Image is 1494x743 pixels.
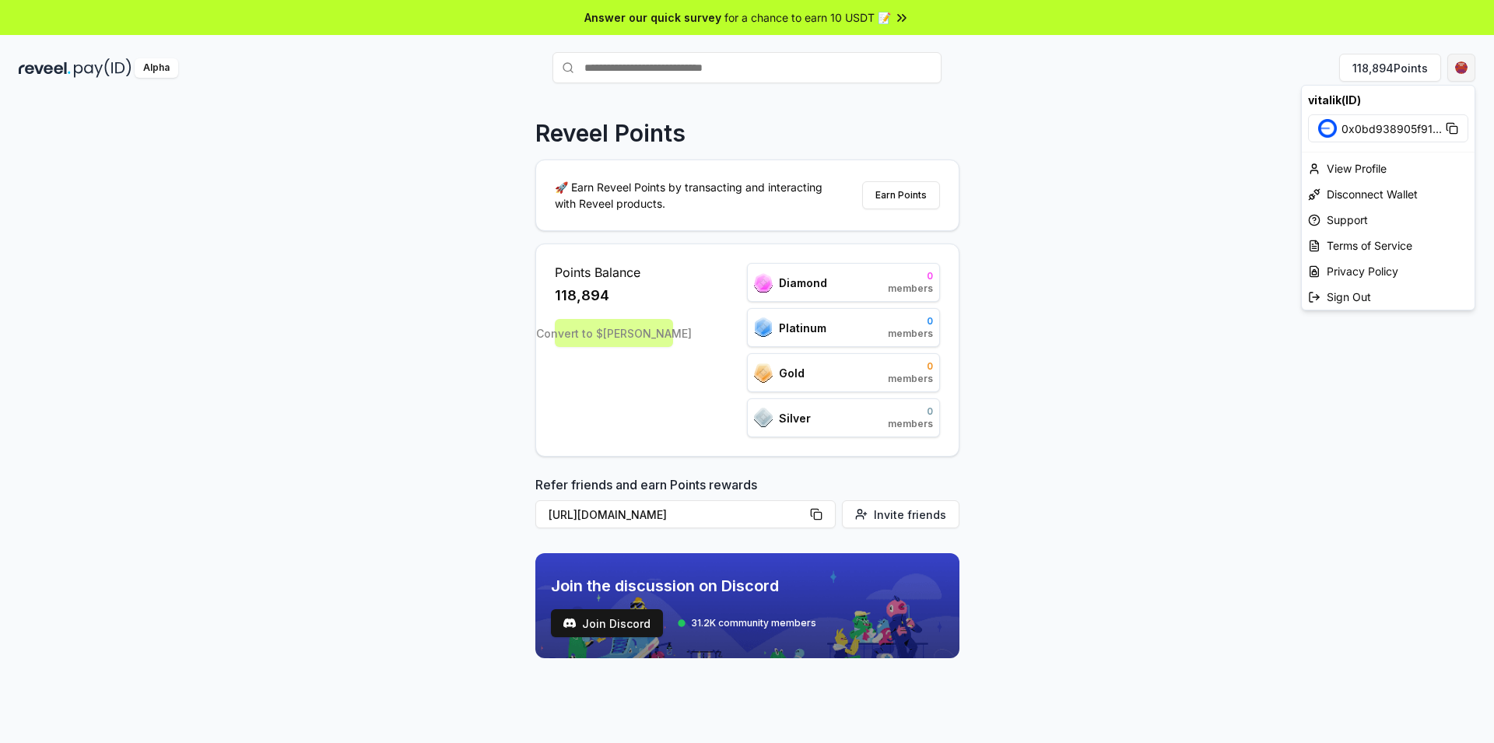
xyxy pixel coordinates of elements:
[1341,121,1442,137] span: 0x0bd938905f91 ...
[1318,119,1337,138] img: Base
[1302,233,1475,258] a: Terms of Service
[1302,258,1475,284] a: Privacy Policy
[1302,181,1475,207] div: Disconnect Wallet
[1302,207,1475,233] a: Support
[1302,86,1475,114] div: vitalik(ID)
[1302,156,1475,181] div: View Profile
[1302,284,1475,310] div: Sign Out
